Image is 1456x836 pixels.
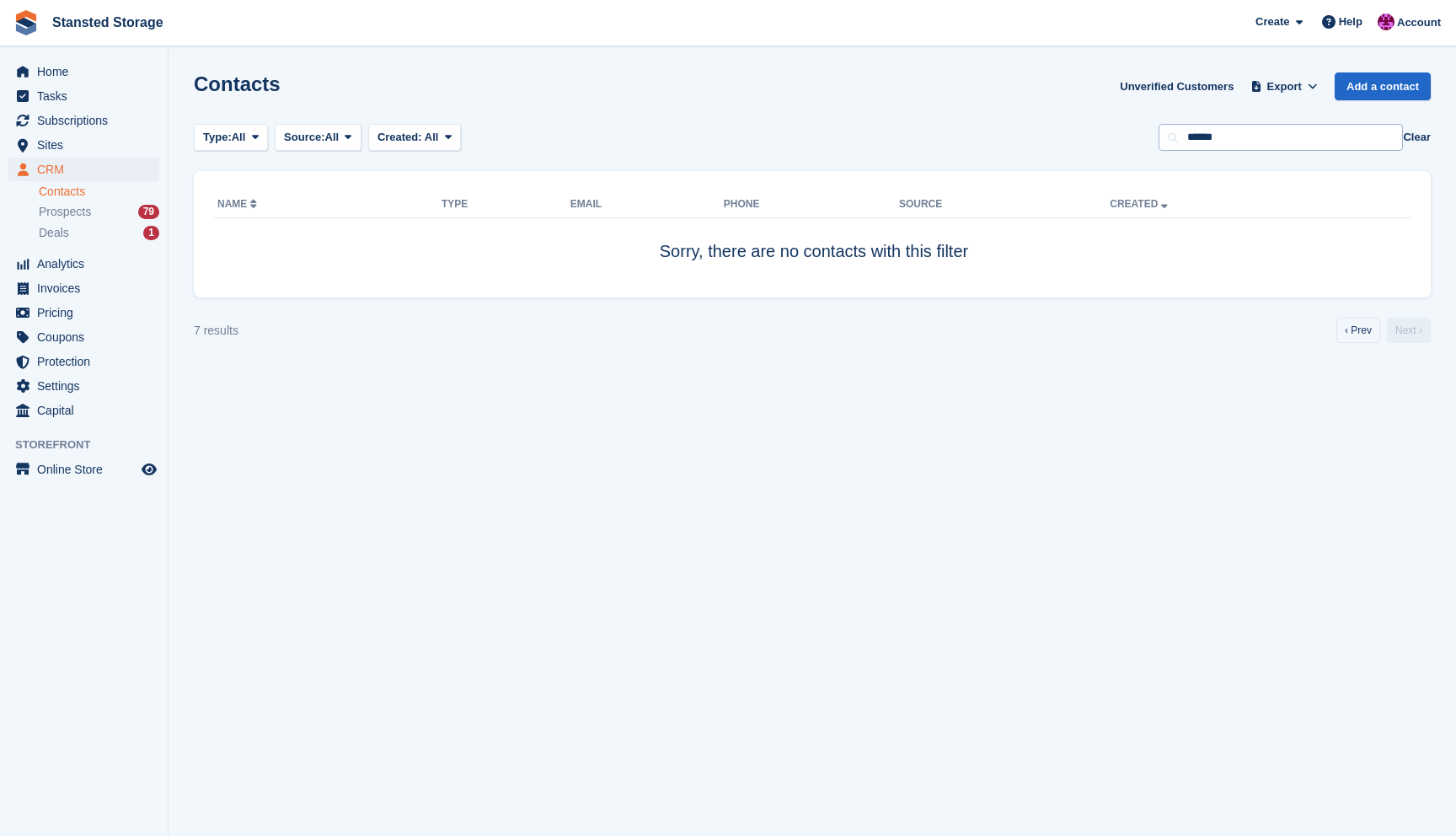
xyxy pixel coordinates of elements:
span: Online Store [37,458,138,481]
nav: Page [1333,318,1434,343]
span: Pricing [37,301,138,324]
th: Type [442,191,570,218]
button: Export [1247,72,1321,100]
a: menu [8,109,159,132]
span: Capital [37,399,138,422]
a: menu [8,374,159,398]
a: menu [8,276,159,300]
span: All [325,129,340,146]
a: menu [8,133,159,157]
span: Protection [37,350,138,373]
span: Coupons [37,325,138,349]
span: Analytics [37,252,138,276]
button: Clear [1403,129,1431,146]
a: menu [8,350,159,373]
button: Source: All [275,124,361,152]
span: CRM [37,158,138,181]
a: menu [8,60,159,83]
a: menu [8,399,159,422]
span: Source: [284,129,324,146]
span: Storefront [15,437,168,453]
a: menu [8,325,159,349]
span: Invoices [37,276,138,300]
a: Preview store [139,459,159,480]
span: Export [1267,78,1302,95]
button: Created: All [368,124,461,152]
a: Name [217,198,260,210]
span: Tasks [37,84,138,108]
span: Home [37,60,138,83]
span: Account [1397,14,1441,31]
h1: Contacts [194,72,281,95]
a: Prospects 79 [39,203,159,221]
a: Stansted Storage [45,8,170,36]
span: All [425,131,439,143]
th: Source [899,191,1110,218]
a: menu [8,158,159,181]
span: Prospects [39,204,91,220]
a: Previous [1336,318,1380,343]
span: Help [1339,13,1362,30]
a: Unverified Customers [1113,72,1240,100]
a: Next [1387,318,1431,343]
button: Type: All [194,124,268,152]
th: Email [570,191,724,218]
a: Deals 1 [39,224,159,242]
span: Type: [203,129,232,146]
div: 7 results [194,322,238,340]
img: Jonathan Crick [1378,13,1394,30]
span: Settings [37,374,138,398]
a: menu [8,458,159,481]
span: Subscriptions [37,109,138,132]
a: Created [1110,198,1171,210]
a: Contacts [39,184,159,200]
a: menu [8,301,159,324]
div: 79 [138,205,159,219]
a: Add a contact [1335,72,1431,100]
th: Phone [724,191,899,218]
a: menu [8,84,159,108]
span: Sites [37,133,138,157]
span: Deals [39,225,69,241]
span: Sorry, there are no contacts with this filter [660,242,968,260]
a: menu [8,252,159,276]
span: Created: [377,131,422,143]
img: stora-icon-8386f47178a22dfd0bd8f6a31ec36ba5ce8667c1dd55bd0f319d3a0aa187defe.svg [13,10,39,35]
div: 1 [143,226,159,240]
span: Create [1255,13,1289,30]
span: All [232,129,246,146]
